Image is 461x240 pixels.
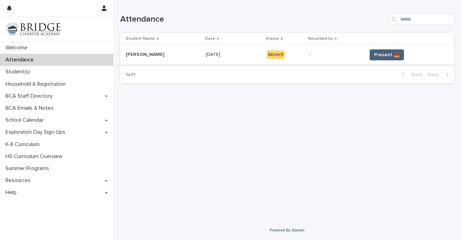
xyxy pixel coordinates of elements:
p: BCA Staff Directory [3,93,58,99]
p: Student(s) [3,69,35,75]
span: Back [407,72,422,77]
div: Absent [267,50,285,59]
p: 1 of 1 [120,67,140,83]
a: Powered By Stacker [270,228,304,232]
p: - [309,52,361,58]
h1: Attendance [120,14,386,24]
p: Exploration Day Sign-Ups [3,129,71,135]
p: Recorded by [308,35,333,43]
img: V1C1m3IdTEidaUdm9Hs0 [5,22,60,36]
p: Date [205,35,215,43]
span: Next [428,72,443,77]
p: Status [266,35,279,43]
p: Help [3,189,22,196]
span: Present 📥 [374,51,400,58]
button: Present 📥 [370,49,404,60]
p: Household & Registration [3,81,71,87]
button: Next [425,72,454,78]
p: [PERSON_NAME] [126,50,166,58]
tr: [PERSON_NAME][PERSON_NAME] [DATE][DATE] Absent-Present 📥 [120,45,454,65]
p: Student Name [126,35,155,43]
p: School Calendar [3,117,49,123]
p: Welcome [3,45,33,51]
input: Search [389,14,454,25]
p: K-8 Curriculum [3,141,45,148]
p: BCA Emails & Notes [3,105,59,111]
p: Summer Programs [3,165,55,172]
p: HS Curriculum Overview [3,153,68,160]
p: [DATE] [206,50,222,58]
button: Back [396,72,425,78]
p: Attendance [3,57,39,63]
p: Resources [3,177,36,184]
